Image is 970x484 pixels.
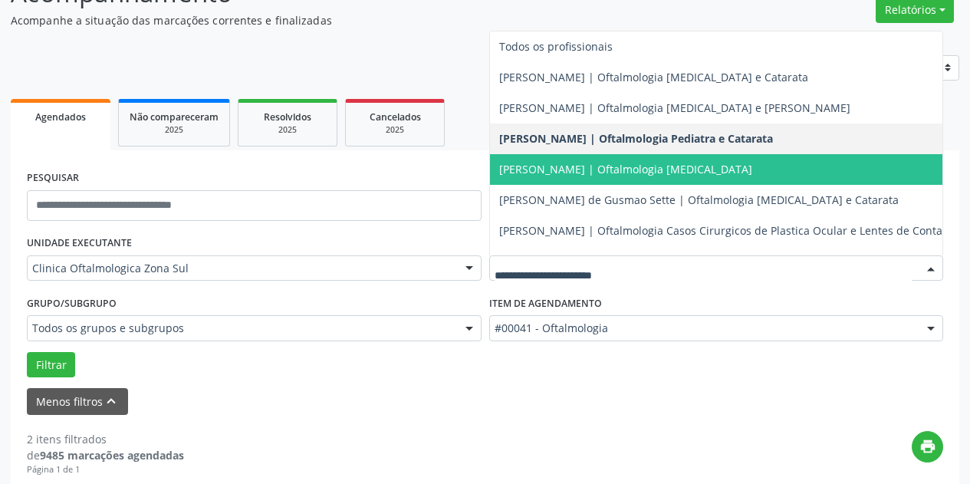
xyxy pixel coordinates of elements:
[499,131,773,146] span: [PERSON_NAME] | Oftalmologia Pediatra e Catarata
[32,321,450,336] span: Todos os grupos e subgrupos
[103,393,120,410] i: keyboard_arrow_up
[27,291,117,315] label: Grupo/Subgrupo
[919,438,936,455] i: print
[40,448,184,463] strong: 9485 marcações agendadas
[912,431,943,463] button: print
[370,110,421,123] span: Cancelados
[499,100,850,115] span: [PERSON_NAME] | Oftalmologia [MEDICAL_DATA] e [PERSON_NAME]
[27,352,75,378] button: Filtrar
[495,321,912,336] span: #00041 - Oftalmologia
[27,463,184,476] div: Página 1 de 1
[27,166,79,190] label: PESQUISAR
[499,70,808,84] span: [PERSON_NAME] | Oftalmologia [MEDICAL_DATA] e Catarata
[499,193,899,207] span: [PERSON_NAME] de Gusmao Sette | Oftalmologia [MEDICAL_DATA] e Catarata
[499,223,952,238] span: [PERSON_NAME] | Oftalmologia Casos Cirurgicos de Plastica Ocular e Lentes de Contato
[35,110,86,123] span: Agendados
[27,447,184,463] div: de
[357,124,433,136] div: 2025
[27,232,132,255] label: UNIDADE EXECUTANTE
[11,12,675,28] p: Acompanhe a situação das marcações correntes e finalizadas
[499,254,880,268] span: [PERSON_NAME] | Oftalmologia [MEDICAL_DATA], Catarata e Cir. Refrativa
[264,110,311,123] span: Resolvidos
[249,124,326,136] div: 2025
[32,261,450,276] span: Clinica Oftalmologica Zona Sul
[130,110,219,123] span: Não compareceram
[130,124,219,136] div: 2025
[499,162,752,176] span: [PERSON_NAME] | Oftalmologia [MEDICAL_DATA]
[489,291,602,315] label: Item de agendamento
[499,39,613,54] span: Todos os profissionais
[27,388,128,415] button: Menos filtroskeyboard_arrow_up
[27,431,184,447] div: 2 itens filtrados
